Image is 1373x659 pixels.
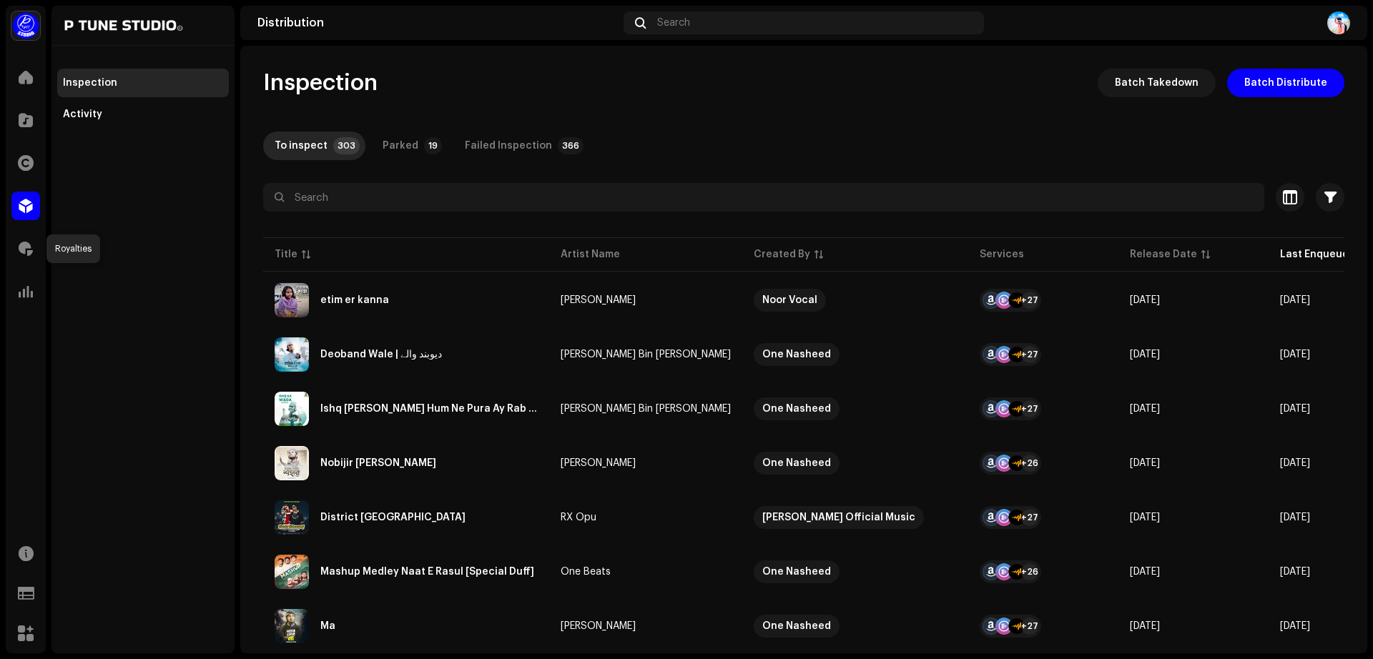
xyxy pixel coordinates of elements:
img: de6754c3-5845-4488-8127-45f8f5972b89 [275,392,309,426]
span: Oct 7, 2025 [1280,512,1310,522]
span: Oct 7, 2025 [1130,404,1160,414]
div: Nobijir Nam Dhoriya [320,458,436,468]
span: Noor Vocal [754,289,957,312]
div: Distribution [257,17,618,29]
span: Oct 7, 2025 [1280,404,1310,414]
img: b78da190-b98f-4926-8532-46318a7f29cc [275,446,309,480]
div: +27 [1021,509,1038,526]
div: [PERSON_NAME] Bin [PERSON_NAME] [561,350,731,360]
div: Created By [754,247,810,262]
span: Search [657,17,690,29]
div: Deoband Wale | دیوبند والے [320,350,442,360]
button: Batch Takedown [1098,69,1216,97]
div: Title [275,247,297,262]
button: Batch Distribute [1227,69,1344,97]
span: orina safa khan [561,295,731,305]
span: One Beats [561,567,731,577]
div: One Beats [561,567,611,577]
div: [PERSON_NAME] [561,621,636,631]
div: +26 [1021,455,1038,472]
div: Inspection [63,77,117,89]
span: Oct 7, 2025 [1130,621,1160,631]
span: Oct 8, 2025 [1130,295,1160,305]
img: 6ca6feba-836e-4c9f-80d9-a1c76deb5d90 [275,609,309,643]
div: Parked [383,132,418,160]
div: [PERSON_NAME] Bin [PERSON_NAME] [561,404,731,414]
div: One Nasheed [762,397,831,420]
div: Ishq Ka Wada Hum Ne Pura Ay Rab e Ghaffar Kia [320,404,538,414]
span: Mushfiq Bin Jamal [561,404,731,414]
span: Inspection [263,69,378,97]
div: +27 [1021,292,1038,309]
div: Failed Inspection [465,132,552,160]
div: Last Enqueued [1280,247,1355,262]
div: +27 [1021,400,1038,417]
div: To inspect [275,132,328,160]
div: Activity [63,109,102,120]
p-badge: 303 [333,137,360,154]
img: 63b3a238-7e3b-4993-b17f-8a2d6c247e21 [275,555,309,589]
div: [PERSON_NAME] [561,295,636,305]
div: +27 [1021,346,1038,363]
span: Oct 7, 2025 [1130,458,1160,468]
span: Himel Official Music [754,506,957,529]
img: 7882553e-cfda-411a-aeee-9f1f3236ff67 [275,500,309,535]
div: RX Opu [561,512,596,522]
span: Batch Distribute [1244,69,1327,97]
div: Noor Vocal [762,289,817,312]
span: One Nasheed [754,452,957,475]
div: [PERSON_NAME] [561,458,636,468]
img: 3b282bb5-4cc8-46ec-a2f0-f03dd92729a0 [275,283,309,317]
div: [PERSON_NAME] Official Music [762,506,915,529]
span: Oct 7, 2025 [1130,567,1160,577]
span: Oct 7, 2025 [1130,512,1160,522]
div: etim er kanna [320,295,389,305]
div: Mashup Medley Naat E Rasul [Special Duff] [320,567,534,577]
span: Oct 8, 2025 [1280,295,1310,305]
div: +26 [1021,563,1038,580]
re-m-nav-item: Activity [57,100,229,129]
span: Oct 7, 2025 [1130,350,1160,360]
div: One Nasheed [762,452,831,475]
img: c0041143-7da8-4fcd-ab50-dbaa1f15e12f [275,337,309,372]
div: One Nasheed [762,343,831,366]
div: +27 [1021,618,1038,635]
div: Release Date [1130,247,1197,262]
p-badge: 366 [558,137,584,154]
img: e3beb259-b458-44ea-8989-03348e25a1e1 [1327,11,1350,34]
span: Lukman Hakim Labib [561,458,731,468]
img: a1dd4b00-069a-4dd5-89ed-38fbdf7e908f [11,11,40,40]
div: One Nasheed [762,560,831,583]
span: Oct 7, 2025 [1280,621,1310,631]
span: One Nasheed [754,343,957,366]
div: Ma [320,621,335,631]
span: Batch Takedown [1115,69,1199,97]
div: One Nasheed [762,615,831,638]
span: Oct 7, 2025 [1280,350,1310,360]
span: Zikrullah Sayed [561,621,731,631]
span: One Nasheed [754,397,957,420]
span: One Nasheed [754,560,957,583]
span: Mushfiq Bin Jamal [561,350,731,360]
input: Search [263,183,1264,212]
re-m-nav-item: Inspection [57,69,229,97]
div: District Kishoreganj [320,512,466,522]
span: Oct 7, 2025 [1280,567,1310,577]
span: Oct 7, 2025 [1280,458,1310,468]
span: One Nasheed [754,615,957,638]
span: RX Opu [561,512,731,522]
p-badge: 19 [424,137,442,154]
